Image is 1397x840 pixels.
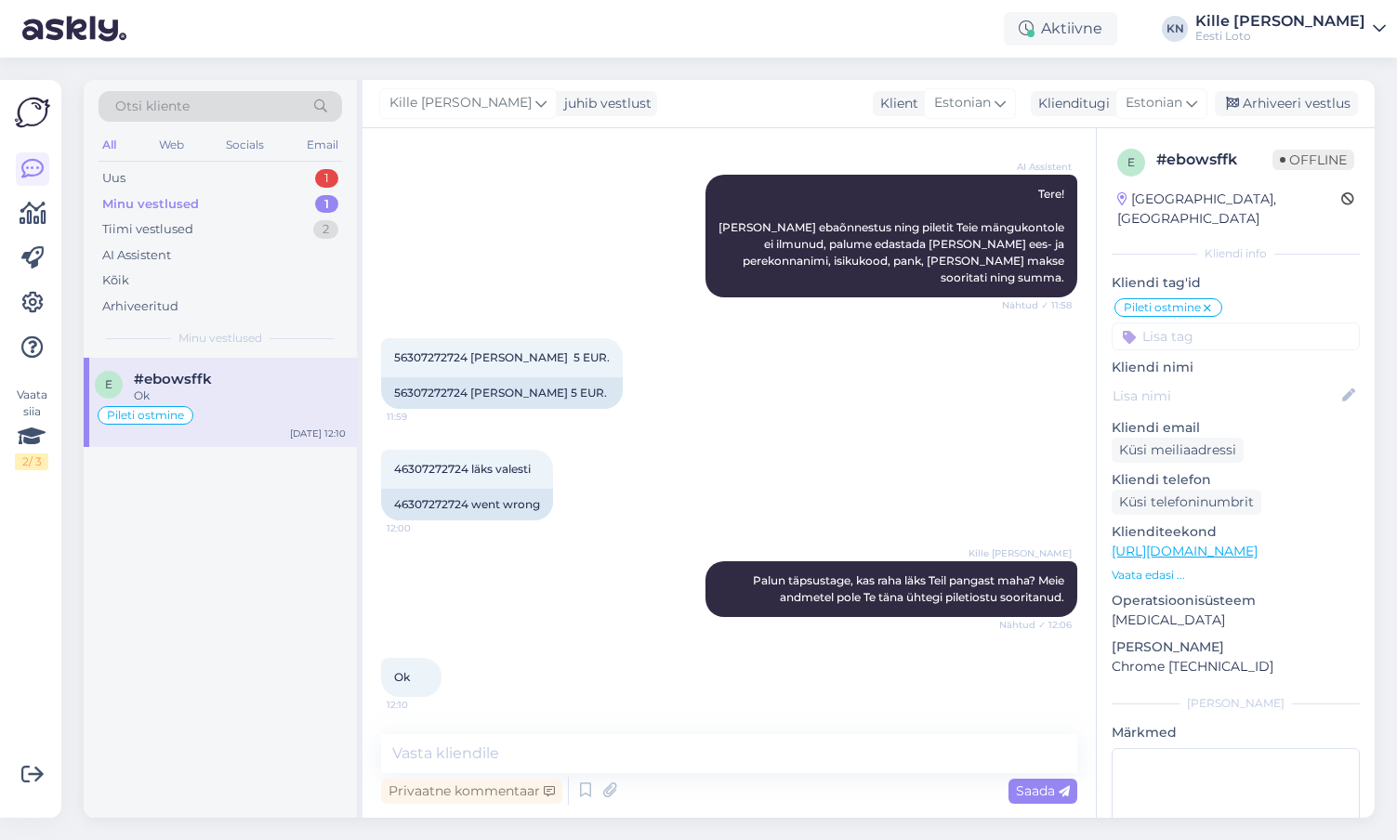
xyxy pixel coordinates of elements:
div: juhib vestlust [557,94,652,113]
span: Nähtud ✓ 11:58 [1002,298,1072,312]
div: Arhiveeritud [102,297,178,316]
p: [PERSON_NAME] [1112,637,1360,657]
span: Ok [394,670,410,684]
span: #ebowsffk [134,371,212,387]
div: 1 [315,195,338,214]
p: [MEDICAL_DATA] [1112,610,1360,630]
span: Kille [PERSON_NAME] [969,546,1072,560]
span: AI Assistent [1002,160,1072,174]
div: Küsi telefoninumbrit [1112,490,1261,515]
span: Saada [1016,782,1070,799]
div: 46307272724 went wrong [381,489,553,520]
p: Kliendi tag'id [1112,273,1360,293]
div: 2 [313,220,338,239]
input: Lisa tag [1112,322,1360,350]
p: Märkmed [1112,723,1360,742]
span: 56307272724 [PERSON_NAME] 5 EUR. [394,350,610,364]
span: Estonian [934,93,991,113]
div: Web [155,133,188,157]
div: Tiimi vestlused [102,220,193,239]
span: 12:10 [387,698,456,712]
a: [URL][DOMAIN_NAME] [1112,543,1258,559]
img: Askly Logo [15,95,50,130]
span: e [105,377,112,391]
div: Minu vestlused [102,195,199,214]
div: 2 / 3 [15,453,48,470]
div: Kille [PERSON_NAME] [1195,14,1365,29]
span: Minu vestlused [178,330,262,347]
span: Offline [1272,150,1354,170]
span: 12:00 [387,521,456,535]
div: Eesti Loto [1195,29,1365,44]
span: e [1127,155,1135,169]
input: Lisa nimi [1113,386,1338,406]
div: Socials [222,133,268,157]
div: 56307272724 [PERSON_NAME] 5 EUR. [381,377,623,409]
div: Email [303,133,342,157]
p: Operatsioonisüsteem [1112,591,1360,610]
p: Vaata edasi ... [1112,567,1360,584]
div: Uus [102,169,125,188]
p: Klienditeekond [1112,522,1360,542]
p: Kliendi email [1112,418,1360,438]
div: 1 [315,169,338,188]
div: Privaatne kommentaar [381,779,562,804]
div: AI Assistent [102,246,171,265]
div: Ok [134,387,346,404]
div: KN [1162,16,1188,42]
a: Kille [PERSON_NAME]Eesti Loto [1195,14,1386,44]
div: Aktiivne [1004,12,1117,46]
span: Otsi kliente [115,97,190,116]
div: Kliendi info [1112,245,1360,262]
div: [GEOGRAPHIC_DATA], [GEOGRAPHIC_DATA] [1117,190,1341,229]
div: Küsi meiliaadressi [1112,438,1244,463]
div: # ebowsffk [1156,149,1272,171]
div: Vaata siia [15,387,48,470]
span: Estonian [1126,93,1182,113]
div: Klient [873,94,918,113]
span: Pileti ostmine [1124,302,1201,313]
div: Klienditugi [1031,94,1110,113]
div: All [99,133,120,157]
p: Kliendi telefon [1112,470,1360,490]
div: Arhiveeri vestlus [1215,91,1358,116]
p: Kliendi nimi [1112,358,1360,377]
div: [PERSON_NAME] [1112,695,1360,712]
span: 46307272724 läks valesti [394,462,531,476]
span: Kille [PERSON_NAME] [389,93,532,113]
span: 11:59 [387,410,456,424]
p: Chrome [TECHNICAL_ID] [1112,657,1360,676]
span: Palun täpsustage, kas raha läks Teil pangast maha? Meie andmetel pole Te täna ühtegi piletiostu s... [753,573,1067,604]
span: Nähtud ✓ 12:06 [999,618,1072,632]
div: [DATE] 12:10 [290,427,346,440]
span: Pileti ostmine [107,410,184,421]
div: Kõik [102,271,129,290]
